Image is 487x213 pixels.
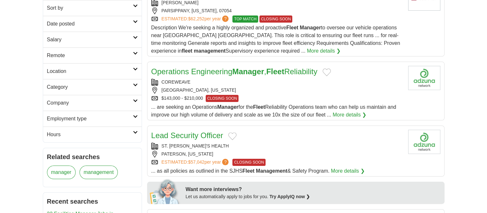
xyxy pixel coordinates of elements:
[266,67,284,76] strong: Fleet
[80,166,118,179] a: management
[47,131,133,138] h2: Hours
[47,166,76,179] a: manager
[222,15,229,22] span: ?
[43,16,142,32] a: Date posted
[253,104,265,110] strong: Fleet
[151,25,400,54] span: Description We're seeking a highly organized and proactive to oversee our vehicle operations near...
[47,36,133,44] h2: Salary
[151,131,223,140] a: Lead Security Officer
[188,16,204,21] span: $62,252
[150,178,181,204] img: apply-iq-scientist.png
[43,32,142,47] a: Salary
[162,159,230,166] a: ESTIMATED:$57,042per year?
[222,159,229,165] span: ?
[151,95,403,102] div: $143,000 - $210,000
[43,47,142,63] a: Remote
[186,193,441,200] div: Let us automatically apply to jobs for you.
[323,68,331,76] button: Add to favorite jobs
[47,99,133,107] h2: Company
[182,48,192,54] strong: fleet
[151,143,403,149] div: ST. [PERSON_NAME]'S HEALTH
[151,7,403,14] div: PARSIPPANY, [US_STATE], 07054
[43,111,142,127] a: Employment type
[232,159,266,166] span: CLOSING SOON
[256,168,287,174] strong: Management
[151,168,330,174] span: ... as all policies as outlined in the SJHS & Safety Program.
[47,83,133,91] h2: Category
[217,104,239,110] strong: Manager
[151,67,317,76] a: Operations EngineeringManager,FleetReliability
[43,127,142,142] a: Hours
[269,194,310,199] a: Try ApplyIQ now ❯
[151,87,403,94] div: [GEOGRAPHIC_DATA], [US_STATE]
[332,111,366,119] a: More details ❯
[47,197,138,206] h2: Recent searches
[232,15,258,23] span: TOP MATCH
[47,115,133,123] h2: Employment type
[194,48,226,54] strong: management
[242,168,254,174] strong: Fleet
[300,25,321,30] strong: Manager
[188,159,204,165] span: $57,042
[408,66,440,90] img: Company logo
[232,67,264,76] strong: Manager
[331,167,365,175] a: More details ❯
[43,63,142,79] a: Location
[47,52,133,59] h2: Remote
[307,47,341,55] a: More details ❯
[286,25,298,30] strong: Fleet
[151,79,403,86] div: COREWEAVE
[43,95,142,111] a: Company
[206,95,239,102] span: CLOSING SOON
[151,104,396,117] span: ... are seeking an Operations for the Reliability Operations team who can help us maintain and im...
[47,67,133,75] h2: Location
[162,15,230,23] a: ESTIMATED:$62,252per year?
[47,20,133,28] h2: Date posted
[228,132,237,140] button: Add to favorite jobs
[186,186,441,193] div: Want more interviews?
[47,4,133,12] h2: Sort by
[47,152,138,162] h2: Related searches
[151,151,403,157] div: PATERSON, [US_STATE]
[259,15,293,23] span: CLOSING SOON
[408,130,440,154] img: Company logo
[43,79,142,95] a: Category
